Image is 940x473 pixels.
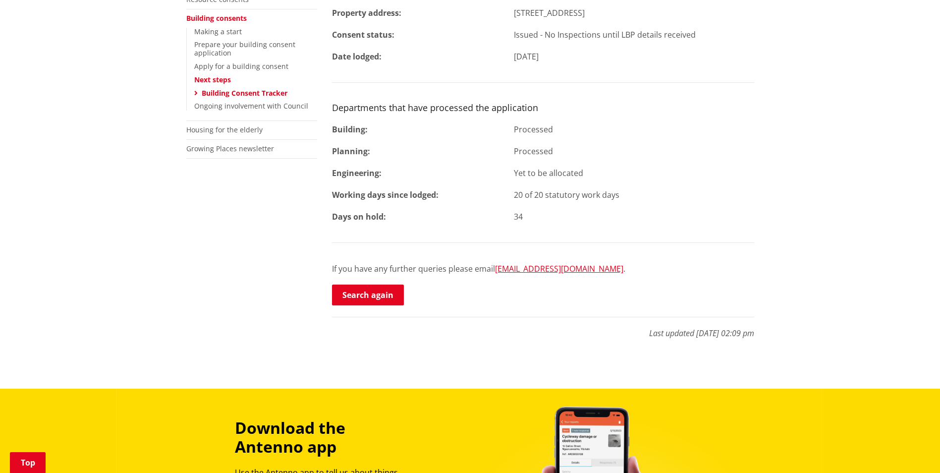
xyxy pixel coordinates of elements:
a: [EMAIL_ADDRESS][DOMAIN_NAME] [495,263,623,274]
div: 34 [506,211,762,223]
a: Ongoing involvement with Council [194,101,308,111]
strong: Date lodged: [332,51,382,62]
strong: Consent status: [332,29,394,40]
h3: Download the Antenno app [235,418,414,457]
a: Next steps [194,75,231,84]
div: Issued - No Inspections until LBP details received [506,29,762,41]
a: Making a start [194,27,242,36]
div: 20 of 20 statutory work days [506,189,762,201]
a: Housing for the elderly [186,125,263,134]
div: Processed [506,145,762,157]
iframe: Messenger Launcher [894,431,930,467]
div: Processed [506,123,762,135]
div: [DATE] [506,51,762,62]
strong: Planning: [332,146,370,157]
a: Prepare your building consent application [194,40,295,58]
strong: Property address: [332,7,401,18]
a: Growing Places newsletter [186,144,274,153]
a: Building Consent Tracker [202,88,287,98]
p: If you have any further queries please email . [332,263,754,275]
p: Last updated [DATE] 02:09 pm [332,317,754,339]
a: Apply for a building consent [194,61,288,71]
div: [STREET_ADDRESS] [506,7,762,19]
strong: Working days since lodged: [332,189,439,200]
a: Search again [332,285,404,305]
div: Yet to be allocated [506,167,762,179]
strong: Building: [332,124,368,135]
a: Top [10,452,46,473]
strong: Days on hold: [332,211,386,222]
h3: Departments that have processed the application [332,103,754,114]
a: Building consents [186,13,247,23]
strong: Engineering: [332,168,382,178]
